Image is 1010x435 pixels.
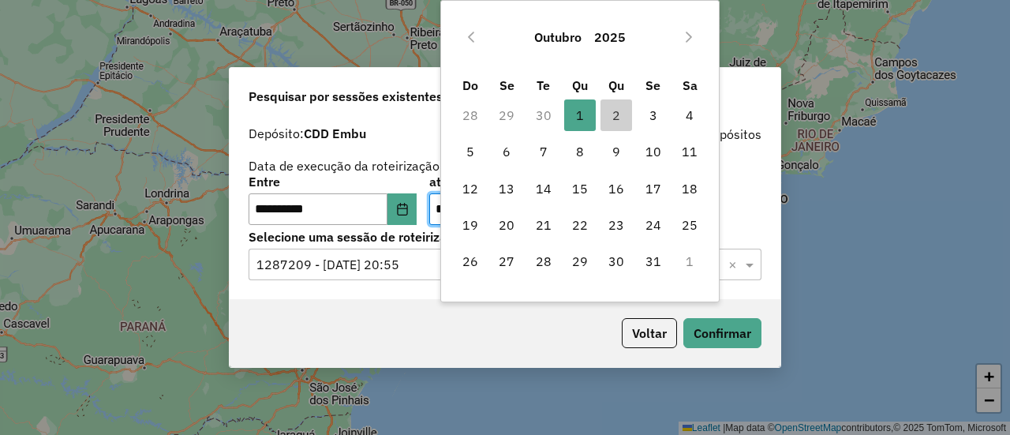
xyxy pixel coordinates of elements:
[635,97,671,133] td: 3
[462,77,478,93] span: Do
[491,173,522,204] span: 13
[562,97,598,133] td: 1
[499,77,514,93] span: Se
[452,97,488,133] td: 28
[249,87,443,106] span: Pesquisar por sessões existentes
[488,207,525,243] td: 20
[526,97,562,133] td: 30
[564,99,596,131] span: 1
[454,173,486,204] span: 12
[564,136,596,167] span: 8
[598,207,634,243] td: 23
[562,243,598,279] td: 29
[635,243,671,279] td: 31
[429,172,597,191] label: até
[638,99,669,131] span: 3
[635,171,671,207] td: 17
[598,133,634,170] td: 9
[600,209,632,241] span: 23
[454,136,486,167] span: 5
[452,133,488,170] td: 5
[728,255,742,274] span: Clear all
[683,77,698,93] span: Sa
[488,133,525,170] td: 6
[528,246,559,277] span: 28
[588,18,632,56] button: Choose Year
[562,133,598,170] td: 8
[635,133,671,170] td: 10
[622,318,677,348] button: Voltar
[387,193,417,225] button: Choose Date
[671,207,708,243] td: 25
[488,97,525,133] td: 29
[528,18,588,56] button: Choose Month
[598,243,634,279] td: 30
[598,97,634,133] td: 2
[600,136,632,167] span: 9
[645,77,660,93] span: Se
[528,173,559,204] span: 14
[488,243,525,279] td: 27
[562,207,598,243] td: 22
[638,246,669,277] span: 31
[600,246,632,277] span: 30
[491,209,522,241] span: 20
[528,209,559,241] span: 21
[671,243,708,279] td: 1
[638,173,669,204] span: 17
[674,99,705,131] span: 4
[488,171,525,207] td: 13
[249,156,443,175] label: Data de execução da roteirização:
[671,133,708,170] td: 11
[454,209,486,241] span: 19
[249,227,761,246] label: Selecione uma sessão de roteirização:
[537,77,550,93] span: Te
[304,126,366,141] strong: CDD Embu
[562,171,598,207] td: 15
[676,24,701,50] button: Next Month
[452,243,488,279] td: 26
[249,124,366,143] label: Depósito:
[598,171,634,207] td: 16
[491,136,522,167] span: 6
[674,209,705,241] span: 25
[638,136,669,167] span: 10
[526,171,562,207] td: 14
[600,173,632,204] span: 16
[526,133,562,170] td: 7
[249,172,417,191] label: Entre
[452,207,488,243] td: 19
[526,243,562,279] td: 28
[674,173,705,204] span: 18
[635,207,671,243] td: 24
[564,209,596,241] span: 22
[608,77,624,93] span: Qu
[671,171,708,207] td: 18
[674,136,705,167] span: 11
[671,97,708,133] td: 4
[638,209,669,241] span: 24
[491,246,522,277] span: 27
[683,318,761,348] button: Confirmar
[526,207,562,243] td: 21
[564,173,596,204] span: 15
[564,246,596,277] span: 29
[572,77,588,93] span: Qu
[528,136,559,167] span: 7
[452,171,488,207] td: 12
[600,99,632,131] span: 2
[458,24,484,50] button: Previous Month
[454,246,486,277] span: 26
